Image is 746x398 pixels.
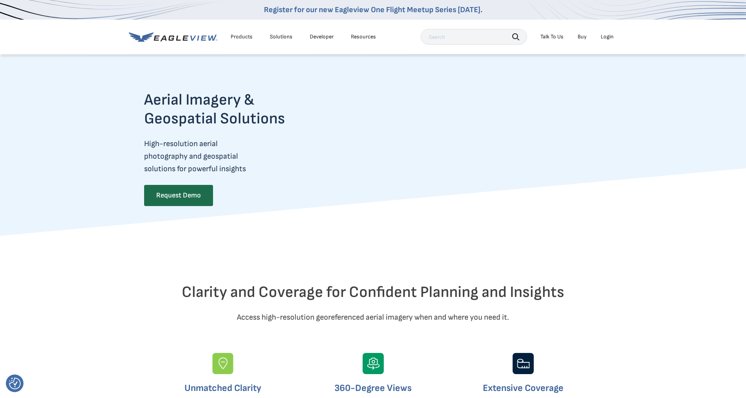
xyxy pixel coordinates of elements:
div: Resources [351,33,376,40]
div: Talk To Us [540,33,564,40]
a: Request Demo [144,185,213,206]
p: High-resolution aerial photography and geospatial solutions for powerful insights [144,137,316,175]
img: Revisit consent button [9,378,21,389]
h3: Extensive Coverage [455,382,592,394]
h2: Aerial Imagery & Geospatial Solutions [144,90,316,128]
a: Register for our new Eagleview One Flight Meetup Series [DATE]. [264,5,482,14]
a: Developer [310,33,334,40]
h3: Unmatched Clarity [154,382,291,394]
div: Solutions [270,33,293,40]
h2: Clarity and Coverage for Confident Planning and Insights [144,283,602,302]
h3: 360-Degree Views [305,382,442,394]
div: Products [231,33,253,40]
a: Buy [578,33,587,40]
button: Consent Preferences [9,378,21,389]
div: Login [601,33,614,40]
input: Search [421,29,527,45]
p: Access high-resolution georeferenced aerial imagery when and where you need it. [144,311,602,324]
